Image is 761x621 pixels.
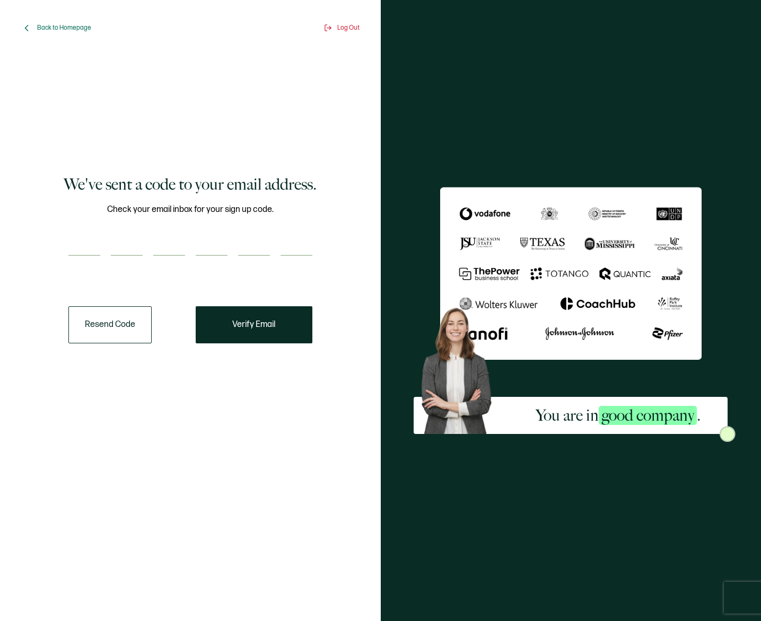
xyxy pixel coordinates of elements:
span: good company [599,406,697,425]
span: Check your email inbox for your sign up code. [107,203,274,216]
span: Verify Email [232,321,275,329]
button: Resend Code [68,306,152,343]
img: Sertifier Signup [720,426,736,442]
span: Log Out [337,24,360,32]
h1: We've sent a code to your email address. [64,174,317,195]
h2: You are in . [536,405,701,426]
img: Sertifier We've sent a code to your email address. [440,187,702,359]
span: Back to Homepage [37,24,91,32]
button: Verify Email [196,306,312,343]
img: Sertifier Signup - You are in <span class="strong-h">good company</span>. Hero [414,301,508,433]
